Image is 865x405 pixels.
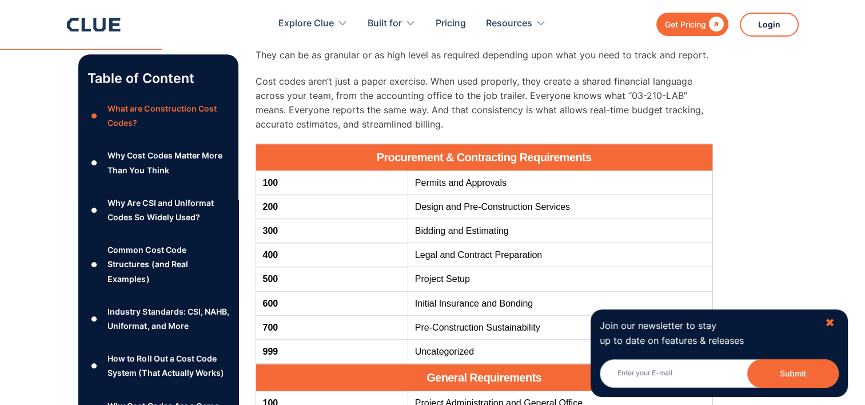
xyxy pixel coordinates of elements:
[87,256,101,273] div: ●
[256,194,408,219] td: 200
[256,243,408,267] td: 400
[256,315,408,339] td: 700
[278,6,348,42] div: Explore Clue
[87,69,229,88] p: Table of Content
[408,315,712,339] td: Pre-Construction Sustainability
[107,196,229,224] div: Why Are CSI and Uniformat Codes So Widely Used?
[408,339,712,363] td: Uncategorized
[256,339,408,363] td: 999
[107,243,229,286] div: Common Cost Code Structures (and Real Examples)
[87,196,229,224] a: ●Why Are CSI and Uniformat Codes So Widely Used?
[256,267,408,291] td: 500
[256,74,713,132] p: Cost codes aren’t just a paper exercise. When used properly, they create a shared financial langu...
[256,219,408,243] td: 300
[706,17,724,31] div: 
[408,243,712,267] td: Legal and Contract Preparation
[747,359,839,388] button: Submit
[87,149,229,177] a: ●Why Cost Codes Matter More Than You Think
[256,170,408,194] td: 100
[107,304,229,333] div: Industry Standards: CSI, NAHB, Uniformat, and More
[436,6,466,42] a: Pricing
[656,13,728,36] a: Get Pricing
[256,144,713,170] h2: Procurement & Contracting Requirements
[486,6,546,42] div: Resources
[107,351,229,380] div: How to Roll Out a Cost Code System (That Actually Works)
[87,243,229,286] a: ●Common Cost Code Structures (and Real Examples)
[486,6,532,42] div: Resources
[600,359,839,388] input: Enter your E-mail
[256,364,713,391] h2: General Requirements
[87,310,101,327] div: ●
[740,13,799,37] a: Login
[825,316,835,330] div: ✖
[368,6,402,42] div: Built for
[600,319,815,347] p: Join our newsletter to stay up to date on features & releases
[87,101,229,130] a: ●What are Construction Cost Codes?
[256,291,408,315] td: 600
[278,6,334,42] div: Explore Clue
[87,351,229,380] a: ●How to Roll Out a Cost Code System (That Actually Works)
[107,149,229,177] div: Why Cost Codes Matter More Than You Think
[87,304,229,333] a: ●Industry Standards: CSI, NAHB, Uniformat, and More
[408,267,712,291] td: Project Setup
[408,219,712,243] td: Bidding and Estimating
[408,291,712,315] td: Initial Insurance and Bonding
[87,108,101,125] div: ●
[87,154,101,172] div: ●
[665,17,706,31] div: Get Pricing
[408,170,712,194] td: Permits and Approvals
[408,194,712,219] td: Design and Pre-Construction Services
[87,358,101,375] div: ●
[368,6,416,42] div: Built for
[107,101,229,130] div: What are Construction Cost Codes?
[87,201,101,219] div: ●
